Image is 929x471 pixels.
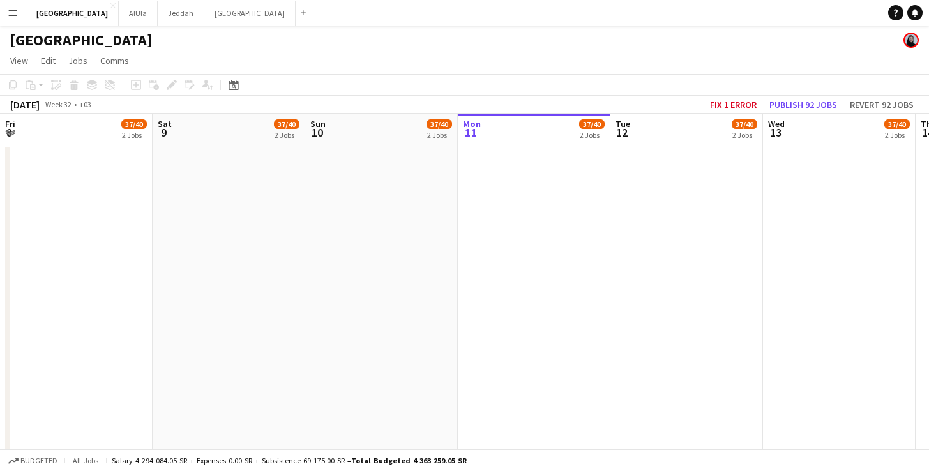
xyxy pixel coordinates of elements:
div: 2 Jobs [427,130,451,140]
div: 2 Jobs [732,130,757,140]
a: Comms [95,52,134,69]
h1: [GEOGRAPHIC_DATA] [10,31,153,50]
span: Budgeted [20,456,57,465]
span: All jobs [70,456,101,465]
button: Jeddah [158,1,204,26]
span: Comms [100,55,129,66]
span: 11 [461,125,481,140]
span: 37/40 [884,119,910,129]
span: Tue [616,118,630,130]
div: 2 Jobs [122,130,146,140]
button: Budgeted [6,454,59,468]
span: 9 [156,125,172,140]
span: 37/40 [121,119,147,129]
div: 2 Jobs [275,130,299,140]
a: Jobs [63,52,93,69]
button: Fix 1 error [705,96,762,113]
span: 37/40 [427,119,452,129]
span: Edit [41,55,56,66]
span: Week 32 [42,100,74,109]
button: [GEOGRAPHIC_DATA] [204,1,296,26]
span: Sun [310,118,326,130]
span: 13 [766,125,785,140]
a: View [5,52,33,69]
div: 2 Jobs [885,130,909,140]
div: 2 Jobs [580,130,604,140]
span: Total Budgeted 4 363 259.05 SR [351,456,467,465]
div: +03 [79,100,91,109]
span: 10 [308,125,326,140]
span: Mon [463,118,481,130]
span: 37/40 [732,119,757,129]
button: Publish 92 jobs [764,96,842,113]
span: Wed [768,118,785,130]
a: Edit [36,52,61,69]
span: 37/40 [579,119,605,129]
div: Salary 4 294 084.05 SR + Expenses 0.00 SR + Subsistence 69 175.00 SR = [112,456,467,465]
span: 37/40 [274,119,299,129]
span: 8 [3,125,15,140]
span: Sat [158,118,172,130]
button: AlUla [119,1,158,26]
span: View [10,55,28,66]
button: [GEOGRAPHIC_DATA] [26,1,119,26]
div: [DATE] [10,98,40,111]
span: 12 [614,125,630,140]
span: Jobs [68,55,87,66]
span: Fri [5,118,15,130]
app-user-avatar: Deemah Bin Hayan [903,33,919,48]
button: Revert 92 jobs [845,96,919,113]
